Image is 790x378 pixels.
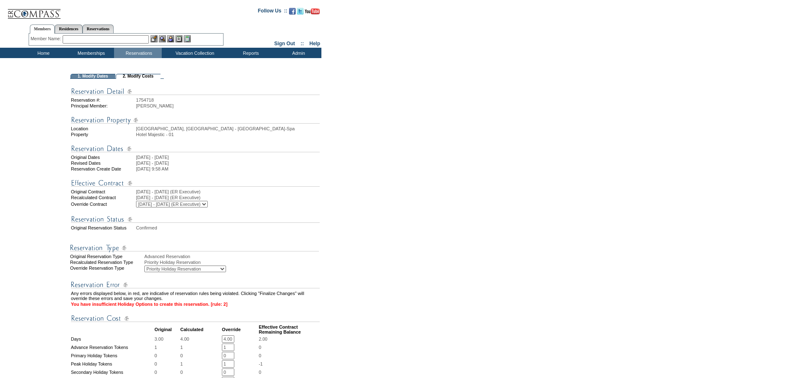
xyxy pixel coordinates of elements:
td: Days [71,335,154,343]
span: 2.00 [259,337,267,341]
td: Effective Contract Remaining Balance [259,324,320,334]
td: 0 [155,360,180,368]
div: Advanced Reservation [144,254,321,259]
img: Subscribe to our YouTube Channel [305,8,320,15]
span: -1 [259,361,263,366]
img: b_edit.gif [151,35,158,42]
td: Peak Holiday Tokens [71,360,154,368]
td: [DATE] - [DATE] [136,161,320,166]
div: Priority Holiday Reservation [144,260,321,265]
td: Primary Holiday Tokens [71,352,154,359]
td: [DATE] - [DATE] [136,155,320,160]
span: 0 [259,370,261,375]
img: Compass Home [7,2,61,19]
td: Reservation #: [71,98,135,102]
td: Home [19,48,66,58]
a: Subscribe to our YouTube Channel [305,10,320,15]
td: [PERSON_NAME] [136,103,320,108]
img: Follow us on Twitter [297,8,304,15]
td: Override Contract [71,201,135,207]
img: Effective Contract [71,178,320,188]
td: Vacation Collection [162,48,226,58]
td: You have insufficient Holiday Options to create this reservation. [rule: 2] [71,302,320,307]
div: Recalculated Reservation Type [70,260,143,265]
img: Impersonate [167,35,174,42]
td: Property [71,132,135,137]
td: 0 [155,368,180,376]
td: 3.00 [155,335,180,343]
td: Original Reservation Status [71,225,135,230]
td: 4.00 [180,335,221,343]
div: Original Reservation Type [70,254,143,259]
td: Memberships [66,48,114,58]
img: Reservation Cost [71,313,320,324]
td: 1 [180,360,221,368]
td: Reservation Create Date [71,166,135,171]
td: Revised Dates [71,161,135,166]
td: Original Contract [71,189,135,194]
td: Admin [274,48,321,58]
td: 1 [180,344,221,351]
td: Original [155,324,180,334]
div: Member Name: [31,35,63,42]
td: Principal Member: [71,103,135,108]
td: 2. Modify Costs [116,74,160,79]
td: Reservations [114,48,162,58]
span: 0 [259,345,261,350]
div: Override Reservation Type [70,266,143,272]
img: Reservation Type [70,243,319,253]
td: Hotel Majestic - 01 [136,132,320,137]
td: Secondary Holiday Tokens [71,368,154,376]
td: Calculated [180,324,221,334]
a: Follow us on Twitter [297,10,304,15]
td: Reports [226,48,274,58]
td: Confirmed [136,225,320,230]
img: Reservation Status [71,214,320,224]
td: 1754718 [136,98,320,102]
td: 0 [155,352,180,359]
td: Recalculated Contract [71,195,135,200]
img: Reservation Dates [71,144,320,154]
td: 0 [180,368,221,376]
img: View [159,35,166,42]
span: 0 [259,353,261,358]
span: :: [301,41,304,46]
img: Reservation Errors [71,280,320,290]
img: Reservation Detail [71,86,320,97]
a: Help [309,41,320,46]
td: Advance Reservation Tokens [71,344,154,351]
td: Any errors displayed below, in red, are indicative of reservation rules being violated. Clicking ... [71,291,320,301]
a: Members [30,24,55,34]
a: Residences [55,24,83,33]
td: Original Dates [71,155,135,160]
td: 0 [180,352,221,359]
td: Override [222,324,258,334]
img: b_calculator.gif [184,35,191,42]
td: [DATE] - [DATE] (ER Executive) [136,195,320,200]
td: 1. Modify Dates [70,74,115,79]
a: Sign Out [274,41,295,46]
img: Reservation Property [71,115,320,125]
td: 1 [155,344,180,351]
a: Become our fan on Facebook [289,10,296,15]
img: Become our fan on Facebook [289,8,296,15]
td: [DATE] 9:58 AM [136,166,320,171]
td: [GEOGRAPHIC_DATA], [GEOGRAPHIC_DATA] - [GEOGRAPHIC_DATA]-Spa [136,126,320,131]
td: Location [71,126,135,131]
td: [DATE] - [DATE] (ER Executive) [136,189,320,194]
img: Reservations [175,35,182,42]
a: Reservations [83,24,114,33]
td: Follow Us :: [258,7,287,17]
